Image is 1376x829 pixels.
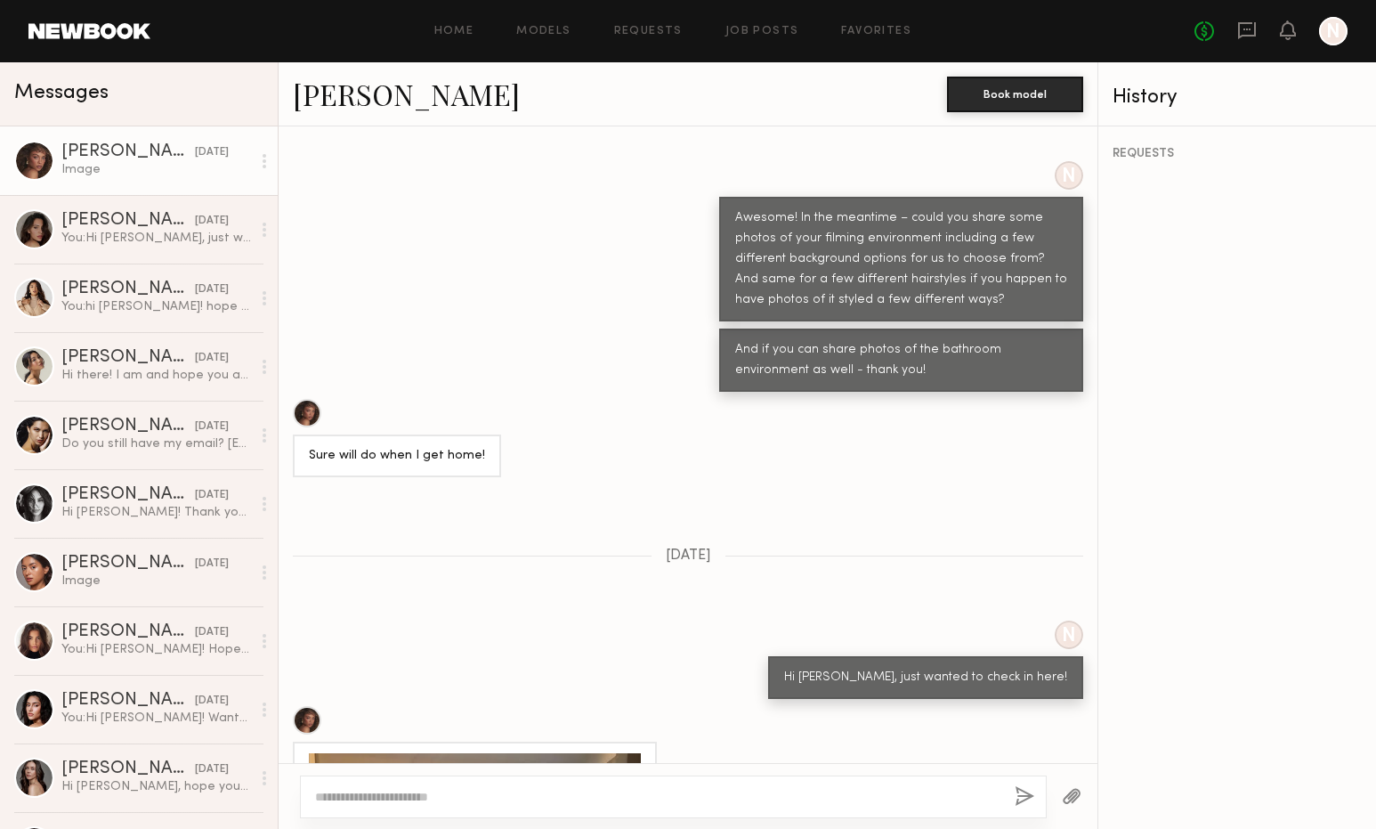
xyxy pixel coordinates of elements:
[1319,17,1348,45] a: N
[195,350,229,367] div: [DATE]
[61,641,251,658] div: You: Hi [PERSON_NAME]! Hope you're well :) I'm Ela, creative producer for Act+Acre. We have an up...
[61,280,195,298] div: [PERSON_NAME]
[61,435,251,452] div: Do you still have my email? [EMAIL_ADDRESS][DOMAIN_NAME]
[735,340,1067,381] div: And if you can share photos of the bathroom environment as well - thank you!
[14,83,109,103] span: Messages
[735,208,1067,311] div: Awesome! In the meantime – could you share some photos of your filming environment including a fe...
[61,573,251,589] div: Image
[195,144,229,161] div: [DATE]
[61,143,195,161] div: [PERSON_NAME]
[666,549,711,564] span: [DATE]
[61,623,195,641] div: [PERSON_NAME]
[61,230,251,247] div: You: Hi [PERSON_NAME], just wanted to check in here!
[614,26,683,37] a: Requests
[61,212,195,230] div: [PERSON_NAME]
[61,418,195,435] div: [PERSON_NAME]
[61,778,251,795] div: Hi [PERSON_NAME], hope you are doing good! Thank you for reaching out and thank you for interest....
[195,693,229,710] div: [DATE]
[61,760,195,778] div: [PERSON_NAME]
[61,486,195,504] div: [PERSON_NAME]
[434,26,474,37] a: Home
[61,710,251,727] div: You: Hi [PERSON_NAME]! Wanted to follow up here :)
[784,668,1067,688] div: Hi [PERSON_NAME], just wanted to check in here!
[195,419,229,435] div: [DATE]
[947,77,1083,112] button: Book model
[195,213,229,230] div: [DATE]
[61,555,195,573] div: [PERSON_NAME]
[61,367,251,384] div: Hi there! I am and hope you are (: that sounds so fun, unfortunately I’m out of town for another ...
[1113,148,1362,160] div: REQUESTS
[195,556,229,573] div: [DATE]
[1113,87,1362,108] div: History
[61,349,195,367] div: [PERSON_NAME]
[195,487,229,504] div: [DATE]
[309,446,485,467] div: Sure will do when I get home!
[195,624,229,641] div: [DATE]
[195,281,229,298] div: [DATE]
[841,26,911,37] a: Favorites
[516,26,571,37] a: Models
[61,298,251,315] div: You: hi [PERSON_NAME]! hope you're well. sorry I just went to pull some content from your folder ...
[947,85,1083,101] a: Book model
[725,26,799,37] a: Job Posts
[61,504,251,521] div: Hi [PERSON_NAME]! Thank you so much for reaching out. Im holding for a job right now and waiting ...
[293,75,520,113] a: [PERSON_NAME]
[61,692,195,710] div: [PERSON_NAME]
[195,761,229,778] div: [DATE]
[61,161,251,178] div: Image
